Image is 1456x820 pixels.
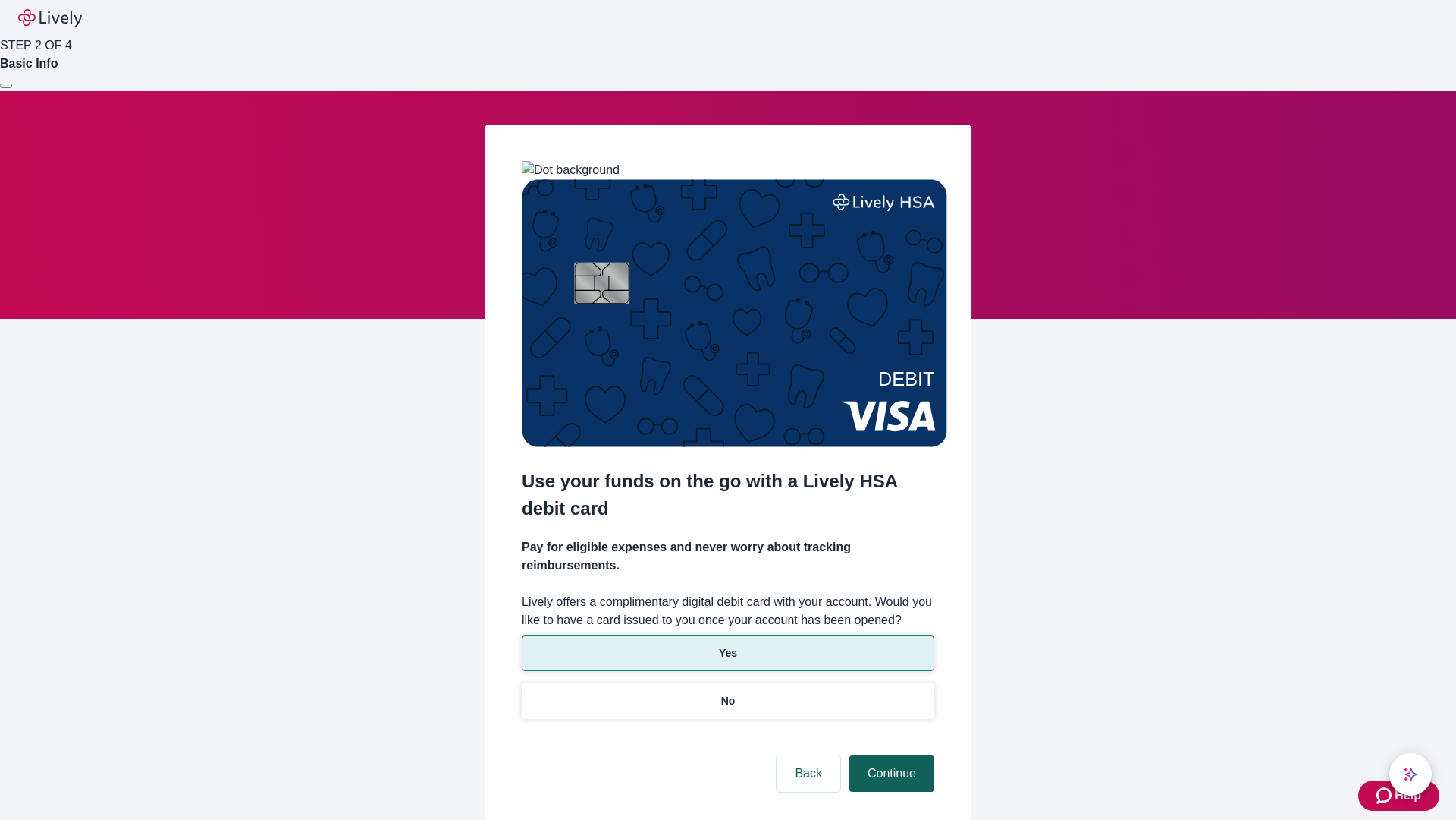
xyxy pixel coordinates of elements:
h4: Pay for eligible expenses and never worry about tracking reimbursements. [522,538,934,575]
svg: Zendesk support icon [1376,787,1395,805]
svg: Lively AI Assistant [1403,767,1418,782]
img: Dot background [522,161,620,179]
h2: Use your funds on the go with a Lively HSA debit card [522,468,934,522]
button: Back [777,755,840,792]
p: Yes [719,645,737,661]
button: No [522,683,934,719]
label: Lively offers a complimentary digital debit card with your account. Would you like to have a card... [522,593,934,629]
p: No [721,693,736,709]
button: Yes [522,635,934,671]
img: Debit card [522,179,947,447]
button: chat [1389,753,1432,796]
img: Lively [18,9,82,27]
button: Continue [849,755,934,792]
button: Zendesk support iconHelp [1358,781,1439,811]
span: Help [1395,787,1421,805]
